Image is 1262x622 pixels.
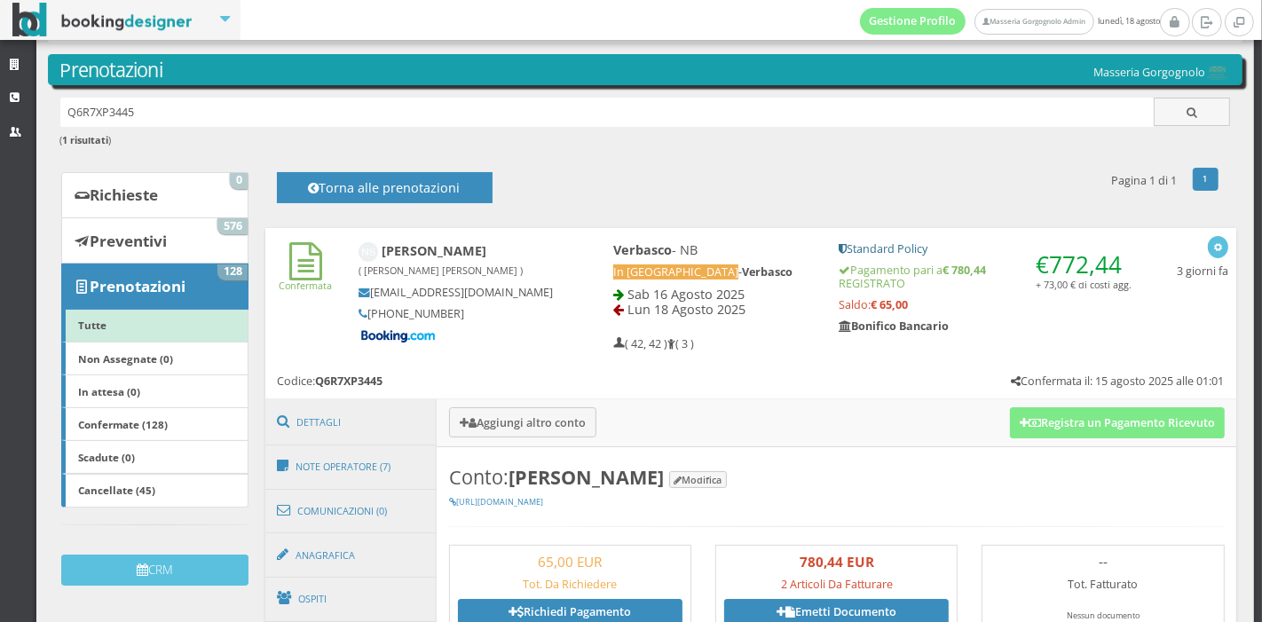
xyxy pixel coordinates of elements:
[61,264,248,310] a: Prenotazioni 128
[217,218,248,234] span: 576
[78,351,173,366] b: Non Assegnate (0)
[839,319,949,334] b: Bonifico Bancario
[90,231,167,251] b: Preventivi
[613,242,816,257] h4: - NB
[217,264,248,280] span: 128
[1011,374,1225,388] h5: Confermata il: 15 agosto 2025 alle 01:01
[627,286,745,303] span: Sab 16 Agosto 2025
[359,328,438,344] img: Booking-com-logo.png
[359,286,554,299] h5: [EMAIL_ADDRESS][DOMAIN_NAME]
[449,496,543,508] a: [URL][DOMAIN_NAME]
[1093,66,1230,81] h5: Masseria Gorgognolo
[943,263,986,278] strong: € 780,44
[61,374,248,408] a: In attesa (0)
[449,407,596,437] button: Aggiungi altro conto
[458,554,682,570] h3: 65,00 EUR
[265,532,438,579] a: Anagrafica
[800,553,874,571] b: 780,44 EUR
[265,488,438,534] a: Comunicazioni (0)
[1049,248,1122,280] span: 772,44
[265,576,438,622] a: Ospiti
[669,471,727,488] button: Modifica
[78,384,140,398] b: In attesa (0)
[509,464,664,490] b: [PERSON_NAME]
[613,265,816,279] h5: -
[359,264,523,277] small: ( [PERSON_NAME] [PERSON_NAME] )
[1111,174,1177,187] h5: Pagina 1 di 1
[61,555,248,586] button: CRM
[61,309,248,342] a: Tutte
[280,264,333,292] a: Confermata
[90,276,185,296] b: Prenotazioni
[860,8,1160,35] span: lunedì, 18 agosto
[61,342,248,375] a: Non Assegnate (0)
[839,242,1132,256] h5: Standard Policy
[78,417,168,431] b: Confermate (128)
[613,337,694,350] h5: ( 42, 42 ) ( 3 )
[990,610,1215,622] div: Nessun documento
[1010,407,1225,437] button: Registra un Pagamento Ricevuto
[990,554,1215,570] h3: --
[1036,278,1132,291] small: + 73,00 € di costi agg.
[458,578,682,591] h5: Tot. Da Richiedere
[63,133,109,146] b: 1 risultati
[359,242,523,278] b: [PERSON_NAME]
[265,399,438,445] a: Dettagli
[1193,168,1219,191] a: 1
[315,374,383,389] b: Q6R7XP3445
[78,450,135,464] b: Scadute (0)
[12,3,193,37] img: BookingDesigner.com
[613,241,672,258] b: Verbasco
[78,318,106,332] b: Tutte
[277,374,383,388] h5: Codice:
[839,298,1132,311] h5: Saldo:
[359,307,554,320] h5: [PHONE_NUMBER]
[277,172,493,203] button: Torna alle prenotazioni
[296,180,472,208] h4: Torna alle prenotazioni
[613,264,738,280] span: In [GEOGRAPHIC_DATA]
[60,135,1231,146] h6: ( )
[974,9,1093,35] a: Masseria Gorgognolo Admin
[265,444,438,490] a: Note Operatore (7)
[449,466,1225,489] h3: Conto:
[359,242,379,263] img: Nicola Shand
[627,301,745,318] span: Lun 18 Agosto 2025
[230,173,248,189] span: 0
[724,578,949,591] h5: 2 Articoli Da Fatturare
[61,474,248,508] a: Cancellate (45)
[742,264,793,280] b: Verbasco
[61,172,248,218] a: Richieste 0
[78,483,155,497] b: Cancellate (45)
[90,185,158,205] b: Richieste
[61,407,248,441] a: Confermate (128)
[1205,66,1230,81] img: 0603869b585f11eeb13b0a069e529790.png
[860,8,966,35] a: Gestione Profilo
[60,59,1231,82] h3: Prenotazioni
[990,578,1215,591] h5: Tot. Fatturato
[60,98,1155,127] input: Ricerca cliente - (inserisci il codice, il nome, il cognome, il numero di telefono o la mail)
[839,264,1132,290] h5: Pagamento pari a REGISTRATO
[1036,248,1122,280] span: €
[1177,264,1228,278] h5: 3 giorni fa
[61,217,248,264] a: Preventivi 576
[61,440,248,474] a: Scadute (0)
[871,297,908,312] strong: € 65,00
